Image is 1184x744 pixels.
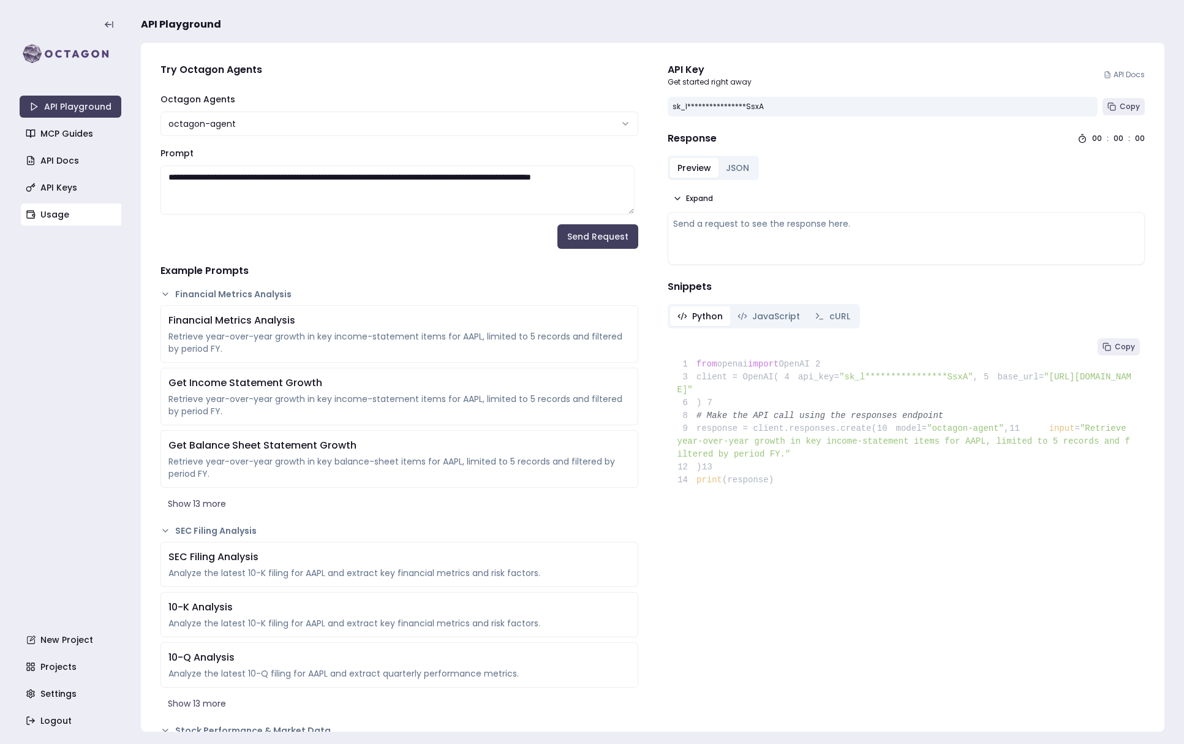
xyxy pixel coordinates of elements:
[21,177,123,199] a: API Keys
[168,455,630,480] div: Retrieve year-over-year growth in key balance-sheet items for AAPL, limited to 5 records and filt...
[1075,423,1080,433] span: =
[748,359,779,369] span: import
[168,330,630,355] div: Retrieve year-over-year growth in key income-statement items for AAPL, limited to 5 records and f...
[677,409,697,422] span: 8
[160,288,638,300] button: Financial Metrics Analysis
[701,461,721,474] span: 13
[677,422,697,435] span: 9
[1103,98,1145,115] button: Copy
[21,710,123,732] a: Logout
[1114,134,1123,143] div: 00
[1049,423,1075,433] span: input
[160,493,638,515] button: Show 13 more
[927,423,1004,433] span: "octagon-agent"
[168,650,630,665] div: 10-Q Analysis
[168,617,630,629] div: Analyze the latest 10-K filing for AAPL and extract key financial metrics and risk factors.
[779,371,798,384] span: 4
[160,63,638,77] h4: Try Octagon Agents
[701,397,721,409] span: 7
[696,411,943,420] span: # Make the API call using the responses endpoint
[692,310,723,322] span: Python
[677,423,877,433] span: response = client.responses.create(
[677,358,697,371] span: 1
[168,667,630,680] div: Analyze the latest 10-Q filing for AAPL and extract quarterly performance metrics.
[160,525,638,537] button: SEC Filing Analysis
[20,42,121,66] img: logo-rect-yK7x_WSZ.svg
[20,96,121,118] a: API Playground
[1004,423,1009,433] span: ,
[168,600,630,615] div: 10-K Analysis
[160,147,194,159] label: Prompt
[168,438,630,453] div: Get Balance Sheet Statement Growth
[677,397,697,409] span: 6
[1120,102,1140,112] span: Copy
[718,158,756,178] button: JSON
[677,398,702,408] span: )
[21,123,123,145] a: MCP Guides
[21,203,123,226] a: Usage
[168,313,630,328] div: Financial Metrics Analysis
[21,150,123,172] a: API Docs
[668,190,718,207] button: Expand
[677,423,1131,459] span: "Retrieve year-over-year growth in key income-statement items for AAPL, limited to 5 records and ...
[896,423,927,433] span: model=
[1115,342,1135,352] span: Copy
[752,310,800,322] span: JavaScript
[160,724,638,737] button: Stock Performance & Market Data
[696,359,717,369] span: from
[997,372,1044,382] span: base_url=
[668,77,752,87] p: Get started right away
[1135,134,1145,143] div: 00
[1107,134,1109,143] div: :
[21,656,123,678] a: Projects
[877,422,896,435] span: 10
[168,550,630,564] div: SEC Filing Analysis
[1009,422,1028,435] span: 11
[557,224,638,249] button: Send Request
[686,194,713,203] span: Expand
[798,372,839,382] span: api_key=
[1104,70,1145,80] a: API Docs
[677,462,702,472] span: )
[668,131,717,146] h4: Response
[160,264,638,278] h4: Example Prompts
[677,461,697,474] span: 12
[673,218,1140,230] div: Send a request to see the response here.
[677,474,697,487] span: 14
[779,359,809,369] span: OpenAI
[696,475,722,485] span: print
[1098,338,1140,355] button: Copy
[722,475,774,485] span: (response)
[668,63,752,77] div: API Key
[978,371,998,384] span: 5
[973,372,978,382] span: ,
[717,359,748,369] span: openai
[168,567,630,579] div: Analyze the latest 10-K filing for AAPL and extract key financial metrics and risk factors.
[1092,134,1102,143] div: 00
[141,17,221,32] span: API Playground
[160,93,235,105] label: Octagon Agents
[1128,134,1130,143] div: :
[168,393,630,417] div: Retrieve year-over-year growth in key income-statement items for AAPL, limited to 5 records and f...
[810,358,829,371] span: 2
[168,376,630,390] div: Get Income Statement Growth
[668,279,1145,294] h4: Snippets
[160,693,638,715] button: Show 13 more
[21,629,123,651] a: New Project
[677,372,779,382] span: client = OpenAI(
[670,158,718,178] button: Preview
[829,310,850,322] span: cURL
[21,683,123,705] a: Settings
[677,371,697,384] span: 3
